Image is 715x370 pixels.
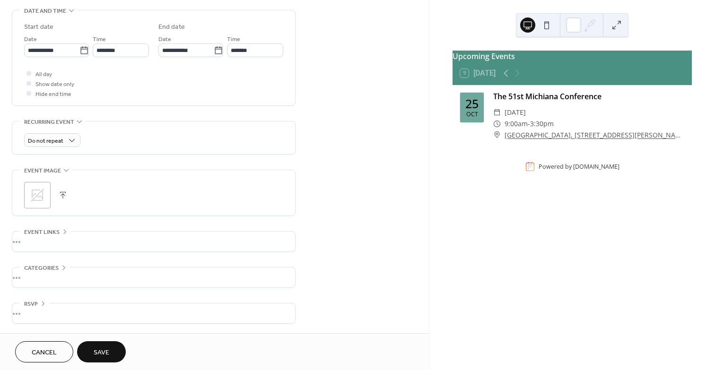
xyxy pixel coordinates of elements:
span: Time [93,34,106,44]
span: All day [35,69,52,79]
span: Hide end time [35,89,71,99]
span: Do not repeat [28,136,63,146]
div: Start date [24,22,53,32]
div: Upcoming Events [453,51,692,62]
span: 9:00am [505,118,528,129]
span: Date and time [24,6,66,16]
span: Event image [24,166,61,176]
div: ; [24,182,51,208]
div: ​ [493,107,501,118]
span: Date [158,34,171,44]
div: ••• [12,267,295,287]
span: Save [94,348,109,358]
span: [DATE] [505,107,526,118]
div: Powered by [539,163,619,171]
span: RSVP [24,299,38,309]
div: 25 [465,98,479,110]
div: End date [158,22,185,32]
span: Categories [24,263,59,273]
span: 3:30pm [530,118,554,129]
span: Show date only [35,79,74,89]
span: Time [227,34,240,44]
span: Date [24,34,37,44]
button: Save [77,341,126,362]
button: Cancel [15,341,73,362]
div: ​ [493,129,501,141]
div: ​ [493,118,501,129]
span: Recurring event [24,117,74,127]
div: Oct [466,112,478,118]
span: Cancel [32,348,57,358]
div: ••• [12,303,295,323]
span: Event links [24,227,60,237]
span: - [528,118,530,129]
a: [GEOGRAPHIC_DATA], [STREET_ADDRESS][PERSON_NAME] [505,129,684,141]
div: ••• [12,232,295,251]
a: [DOMAIN_NAME] [573,163,619,171]
div: The 51st Michiana Conference [493,91,684,102]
